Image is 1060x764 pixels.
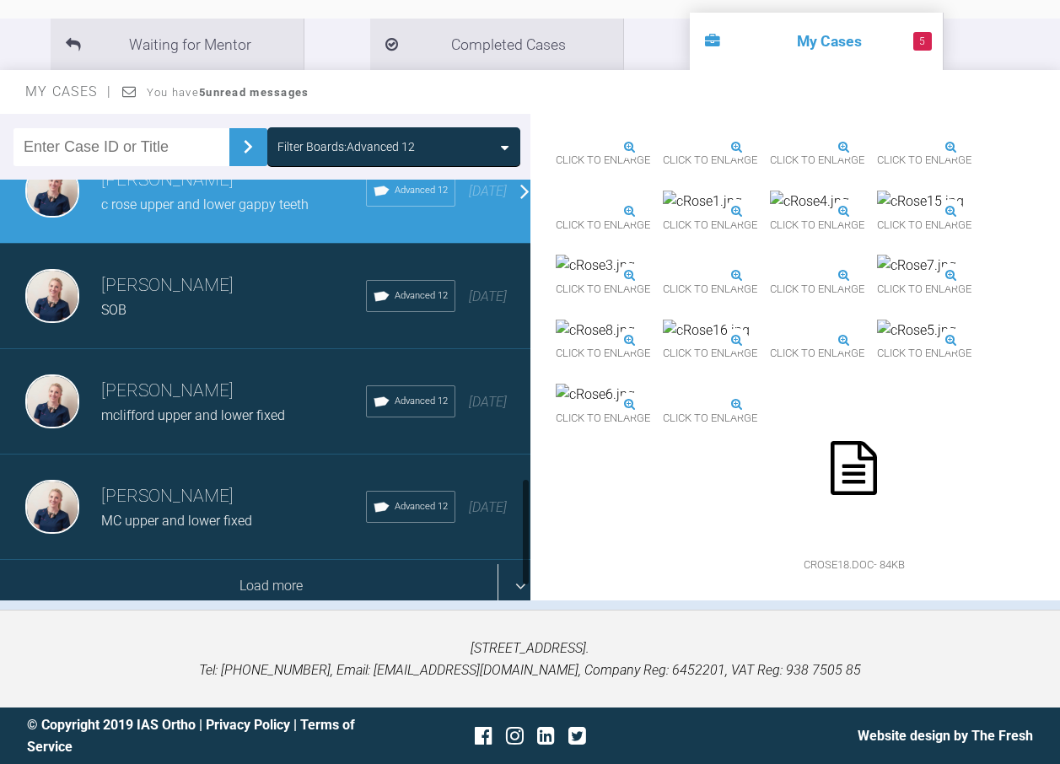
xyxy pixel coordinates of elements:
[556,384,635,406] img: cRose6.jpg
[877,213,971,239] span: Click to enlarge
[370,19,623,70] li: Completed Cases
[27,714,363,757] div: © Copyright 2019 IAS Ortho | |
[556,255,635,277] img: cRose3.jpg
[663,277,757,303] span: Click to enlarge
[663,213,757,239] span: Click to enlarge
[556,277,650,303] span: Click to enlarge
[556,320,635,342] img: cRose8.jpg
[101,482,366,511] h3: [PERSON_NAME]
[101,166,366,195] h3: [PERSON_NAME]
[556,148,650,174] span: Click to enlarge
[663,148,757,174] span: Click to enlarge
[206,717,290,733] a: Privacy Policy
[101,302,126,318] span: SOB
[770,191,849,213] img: cRose4.jpg
[770,277,864,303] span: Click to enlarge
[877,320,956,342] img: cRose5.jpg
[469,183,507,199] span: [DATE]
[877,191,964,213] img: cRose15.jpg
[877,255,956,277] img: cRose7.jpg
[395,394,448,409] span: Advanced 12
[395,499,448,514] span: Advanced 12
[663,320,750,342] img: cRose16.jpg
[13,128,229,166] input: Enter Case ID or Title
[101,196,309,213] span: c rose upper and lower gappy teeth
[556,406,650,432] span: Click to enlarge
[556,126,635,148] img: cRose9.jpg
[101,272,366,300] h3: [PERSON_NAME]
[770,552,939,578] span: crose18.doc - 84KB
[770,148,864,174] span: Click to enlarge
[199,86,309,99] strong: 5 unread messages
[663,406,757,432] span: Click to enlarge
[663,191,742,213] img: cRose1.jpg
[469,499,507,515] span: [DATE]
[25,83,112,100] span: My Cases
[770,341,864,367] span: Click to enlarge
[25,480,79,534] img: Olivia Nixon
[469,288,507,304] span: [DATE]
[395,288,448,304] span: Advanced 12
[101,513,252,529] span: MC upper and lower fixed
[690,13,943,70] li: My Cases
[51,19,304,70] li: Waiting for Mentor
[877,277,971,303] span: Click to enlarge
[25,374,79,428] img: Olivia Nixon
[556,341,650,367] span: Click to enlarge
[101,377,366,406] h3: [PERSON_NAME]
[234,133,261,160] img: chevronRight.28bd32b0.svg
[395,183,448,198] span: Advanced 12
[556,213,650,239] span: Click to enlarge
[663,341,757,367] span: Click to enlarge
[27,717,355,755] a: Terms of Service
[25,269,79,323] img: Olivia Nixon
[913,32,932,51] span: 5
[27,638,1033,681] p: [STREET_ADDRESS]. Tel: [PHONE_NUMBER], Email: [EMAIL_ADDRESS][DOMAIN_NAME], Company Reg: 6452201,...
[877,341,971,367] span: Click to enlarge
[877,148,971,174] span: Click to enlarge
[25,164,79,218] img: Olivia Nixon
[101,407,285,423] span: mclifford upper and lower fixed
[770,213,864,239] span: Click to enlarge
[277,137,415,156] div: Filter Boards: Advanced 12
[147,86,309,99] span: You have
[469,394,507,410] span: [DATE]
[858,728,1033,744] a: Website design by The Fresh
